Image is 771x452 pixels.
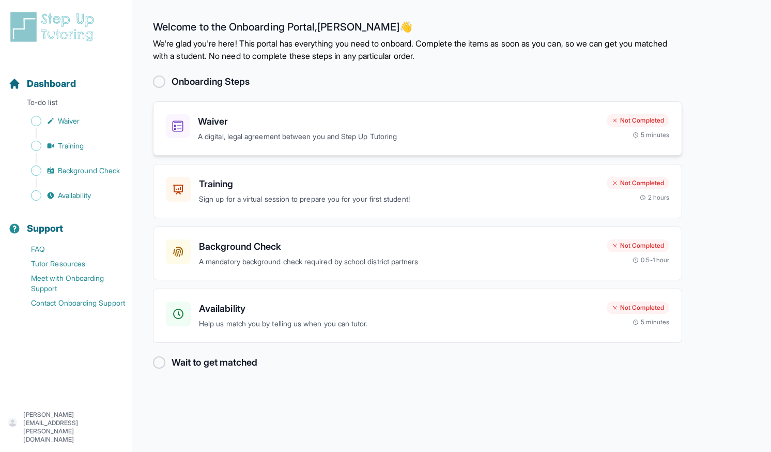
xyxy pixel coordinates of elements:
button: [PERSON_NAME][EMAIL_ADDRESS][PERSON_NAME][DOMAIN_NAME] [8,411,124,444]
div: 5 minutes [633,318,669,326]
a: TrainingSign up for a virtual session to prepare you for your first student!Not Completed2 hours [153,164,682,218]
h2: Wait to get matched [172,355,257,370]
p: To-do list [4,97,128,112]
div: Not Completed [607,177,669,189]
p: Help us match you by telling us when you can tutor. [199,318,598,330]
p: Sign up for a virtual session to prepare you for your first student! [199,193,598,205]
h2: Onboarding Steps [172,74,250,89]
a: Contact Onboarding Support [8,296,132,310]
a: Meet with Onboarding Support [8,271,132,296]
a: Background CheckA mandatory background check required by school district partnersNot Completed0.5... [153,227,682,281]
button: Dashboard [4,60,128,95]
a: Waiver [8,114,132,128]
h3: Training [199,177,598,191]
div: Not Completed [607,239,669,252]
a: FAQ [8,242,132,257]
a: Training [8,139,132,153]
p: [PERSON_NAME][EMAIL_ADDRESS][PERSON_NAME][DOMAIN_NAME] [23,411,124,444]
span: Dashboard [27,77,76,91]
span: Background Check [58,165,120,176]
a: AvailabilityHelp us match you by telling us when you can tutor.Not Completed5 minutes [153,289,682,343]
div: 0.5-1 hour [633,256,669,264]
div: Not Completed [607,114,669,127]
h3: Background Check [199,239,598,254]
div: Not Completed [607,302,669,314]
h2: Welcome to the Onboarding Portal, [PERSON_NAME] 👋 [153,21,682,37]
p: A digital, legal agreement between you and Step Up Tutoring [198,131,598,143]
a: Dashboard [8,77,76,91]
img: logo [8,10,100,43]
a: WaiverA digital, legal agreement between you and Step Up TutoringNot Completed5 minutes [153,101,682,156]
div: 2 hours [640,193,670,202]
a: Availability [8,188,132,203]
h3: Availability [199,302,598,316]
p: A mandatory background check required by school district partners [199,256,598,268]
span: Support [27,221,64,236]
span: Waiver [58,116,80,126]
p: We're glad you're here! This portal has everything you need to onboard. Complete the items as soo... [153,37,682,62]
a: Background Check [8,163,132,178]
span: Availability [58,190,91,201]
button: Support [4,205,128,240]
h3: Waiver [198,114,598,129]
div: 5 minutes [633,131,669,139]
span: Training [58,141,84,151]
a: Tutor Resources [8,257,132,271]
